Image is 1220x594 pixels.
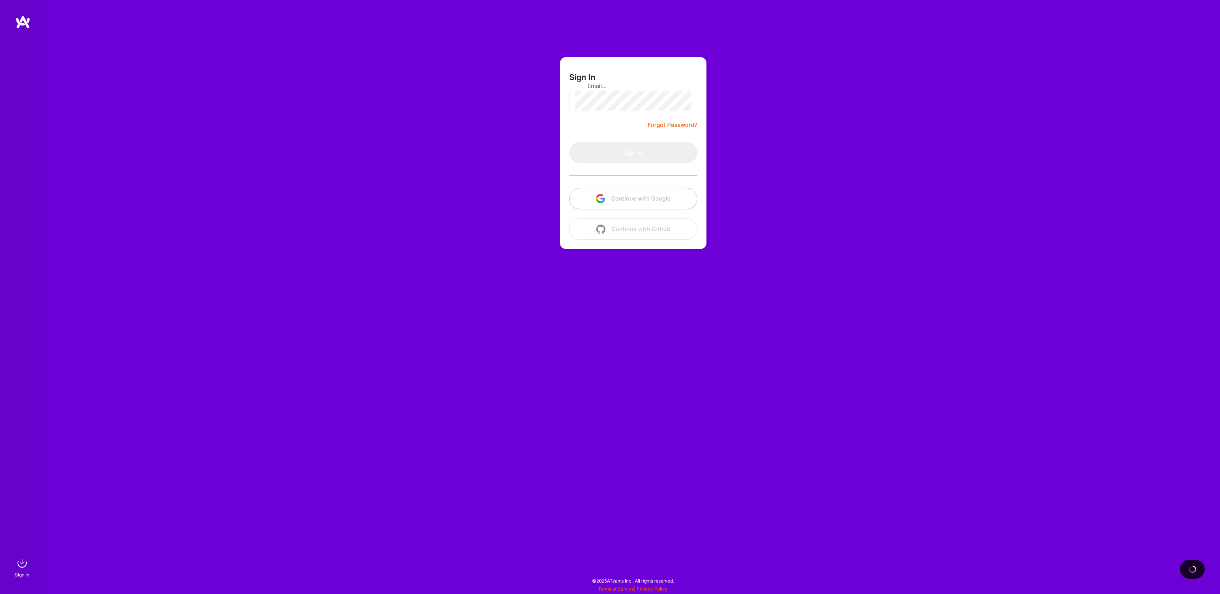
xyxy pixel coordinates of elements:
[16,555,30,579] a: sign inSign In
[569,218,697,240] button: Continue with Github
[1187,564,1198,575] img: loading
[46,571,1220,590] div: © 2025 ATeams Inc., All rights reserved.
[588,76,679,96] input: Email...
[648,120,697,130] a: Forgot Password?
[596,194,605,203] img: icon
[15,15,30,29] img: logo
[596,225,605,234] img: icon
[15,571,29,579] div: Sign In
[598,586,634,592] a: Terms of Service
[637,586,668,592] a: Privacy Policy
[569,142,697,163] button: Sign In
[14,555,30,571] img: sign in
[598,586,668,592] span: |
[569,188,697,209] button: Continue with Google
[569,72,596,82] h3: Sign In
